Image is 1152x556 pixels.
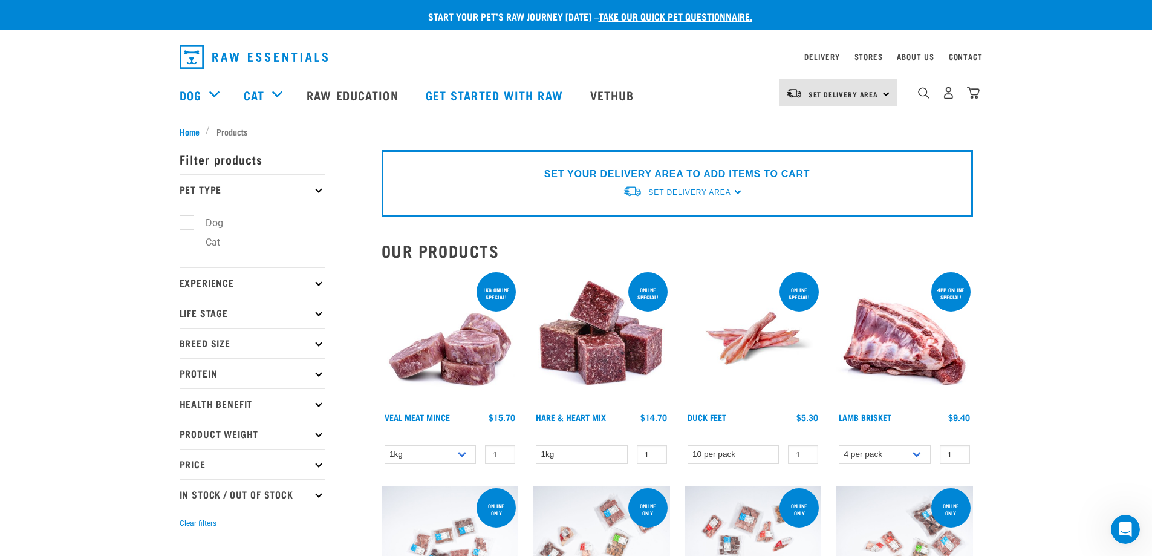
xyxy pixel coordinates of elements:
label: Dog [186,215,228,231]
a: Duck Feet [688,415,726,419]
img: Pile Of Cubed Hare Heart For Pets [533,270,670,407]
a: Dog [180,86,201,104]
p: Filter products [180,144,325,174]
div: Online Only [779,497,819,522]
input: 1 [940,445,970,464]
div: 4pp online special! [931,281,971,306]
img: van-moving.png [786,88,802,99]
a: Contact [949,54,983,59]
p: In Stock / Out Of Stock [180,479,325,509]
p: Product Weight [180,419,325,449]
nav: breadcrumbs [180,125,973,138]
div: Online Only [628,497,668,522]
a: Hare & Heart Mix [536,415,606,419]
div: $14.70 [640,413,667,422]
div: $5.30 [796,413,818,422]
img: Raw Essentials Logo [180,45,328,69]
p: Life Stage [180,298,325,328]
img: home-icon@2x.png [967,87,980,99]
a: Stores [854,54,883,59]
a: Cat [244,86,264,104]
img: Raw Essentials Duck Feet Raw Meaty Bones For Dogs [685,270,822,407]
div: $15.70 [489,413,515,422]
p: Pet Type [180,174,325,204]
p: Protein [180,358,325,388]
a: Lamb Brisket [839,415,891,419]
a: Delivery [804,54,839,59]
a: Get started with Raw [414,71,578,119]
input: 1 [788,445,818,464]
p: Breed Size [180,328,325,358]
div: ONLINE SPECIAL! [628,281,668,306]
button: Clear filters [180,518,216,529]
div: ONLINE SPECIAL! [779,281,819,306]
a: Vethub [578,71,649,119]
label: Cat [186,235,225,250]
p: SET YOUR DELIVERY AREA TO ADD ITEMS TO CART [544,167,810,182]
div: $9.40 [948,413,970,422]
div: 1kg online special! [477,281,516,306]
iframe: Intercom live chat [1111,515,1140,544]
p: Health Benefit [180,388,325,419]
input: 1 [485,445,515,464]
span: Home [180,125,200,138]
div: Online Only [931,497,971,522]
img: 1240 Lamb Brisket Pieces 01 [836,270,973,407]
p: Experience [180,267,325,298]
a: Home [180,125,206,138]
div: ONLINE ONLY [477,497,516,522]
span: Set Delivery Area [809,92,879,96]
input: 1 [637,445,667,464]
a: take our quick pet questionnaire. [599,13,752,19]
span: Set Delivery Area [648,188,731,197]
a: About Us [897,54,934,59]
img: user.png [942,87,955,99]
a: Raw Education [295,71,413,119]
img: van-moving.png [623,185,642,198]
nav: dropdown navigation [170,40,983,74]
h2: Our Products [382,241,973,260]
img: 1160 Veal Meat Mince Medallions 01 [382,270,519,407]
a: Veal Meat Mince [385,415,450,419]
img: home-icon-1@2x.png [918,87,929,99]
p: Price [180,449,325,479]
